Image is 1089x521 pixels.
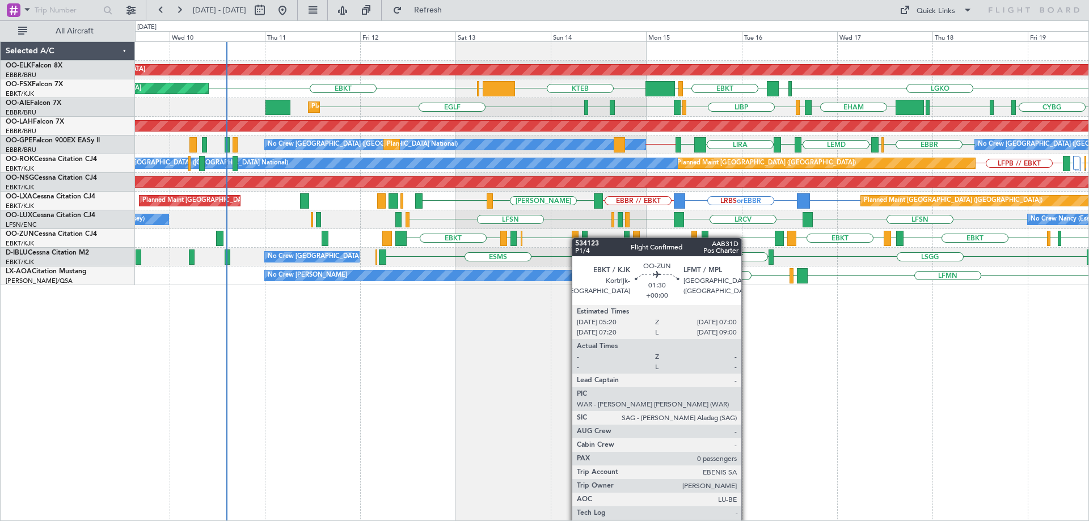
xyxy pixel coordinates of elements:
[6,268,32,275] span: LX-AOA
[170,31,265,41] div: Wed 10
[268,136,458,153] div: No Crew [GEOGRAPHIC_DATA] ([GEOGRAPHIC_DATA] National)
[6,118,64,125] a: OO-LAHFalcon 7X
[35,2,100,19] input: Trip Number
[6,231,97,238] a: OO-ZUNCessna Citation CJ4
[6,156,34,163] span: OO-ROK
[6,137,100,144] a: OO-GPEFalcon 900EX EASy II
[6,277,73,285] a: [PERSON_NAME]/QSA
[646,31,741,41] div: Mon 15
[137,23,157,32] div: [DATE]
[6,193,32,200] span: OO-LXA
[387,1,455,19] button: Refresh
[265,31,360,41] div: Thu 11
[932,31,1028,41] div: Thu 18
[6,81,32,88] span: OO-FSX
[6,239,34,248] a: EBKT/KJK
[551,31,646,41] div: Sun 14
[837,31,932,41] div: Wed 17
[6,221,37,229] a: LFSN/ENC
[12,22,123,40] button: All Aircraft
[6,249,89,256] a: D-IBLUCessna Citation M2
[6,183,34,192] a: EBKT/KJK
[6,62,31,69] span: OO-ELK
[6,175,34,181] span: OO-NSG
[360,31,455,41] div: Fri 12
[6,71,36,79] a: EBBR/BRU
[6,62,62,69] a: OO-ELKFalcon 8X
[311,99,490,116] div: Planned Maint [GEOGRAPHIC_DATA] ([GEOGRAPHIC_DATA])
[6,100,61,107] a: OO-AIEFalcon 7X
[6,202,34,210] a: EBKT/KJK
[742,31,837,41] div: Tue 16
[6,164,34,173] a: EBKT/KJK
[6,137,32,144] span: OO-GPE
[894,1,978,19] button: Quick Links
[142,192,348,209] div: Planned Maint [GEOGRAPHIC_DATA] ([GEOGRAPHIC_DATA] National)
[404,6,452,14] span: Refresh
[6,81,63,88] a: OO-FSXFalcon 7X
[29,27,120,35] span: All Aircraft
[6,175,97,181] a: OO-NSGCessna Citation CJ4
[268,267,347,284] div: No Crew [PERSON_NAME]
[6,258,34,266] a: EBKT/KJK
[387,136,592,153] div: Planned Maint [GEOGRAPHIC_DATA] ([GEOGRAPHIC_DATA] National)
[6,268,87,275] a: LX-AOACitation Mustang
[6,108,36,117] a: EBBR/BRU
[193,5,246,15] span: [DATE] - [DATE]
[6,231,34,238] span: OO-ZUN
[6,90,34,98] a: EBKT/KJK
[6,193,95,200] a: OO-LXACessna Citation CJ4
[864,192,1042,209] div: Planned Maint [GEOGRAPHIC_DATA] ([GEOGRAPHIC_DATA])
[6,127,36,135] a: EBBR/BRU
[268,248,458,265] div: No Crew [GEOGRAPHIC_DATA] ([GEOGRAPHIC_DATA] National)
[6,118,33,125] span: OO-LAH
[6,100,30,107] span: OO-AIE
[6,156,97,163] a: OO-ROKCessna Citation CJ4
[677,155,856,172] div: Planned Maint [GEOGRAPHIC_DATA] ([GEOGRAPHIC_DATA])
[455,31,551,41] div: Sat 13
[6,146,36,154] a: EBBR/BRU
[6,212,32,219] span: OO-LUX
[77,155,288,172] div: A/C Unavailable [GEOGRAPHIC_DATA] ([GEOGRAPHIC_DATA] National)
[6,249,28,256] span: D-IBLU
[917,6,955,17] div: Quick Links
[6,212,95,219] a: OO-LUXCessna Citation CJ4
